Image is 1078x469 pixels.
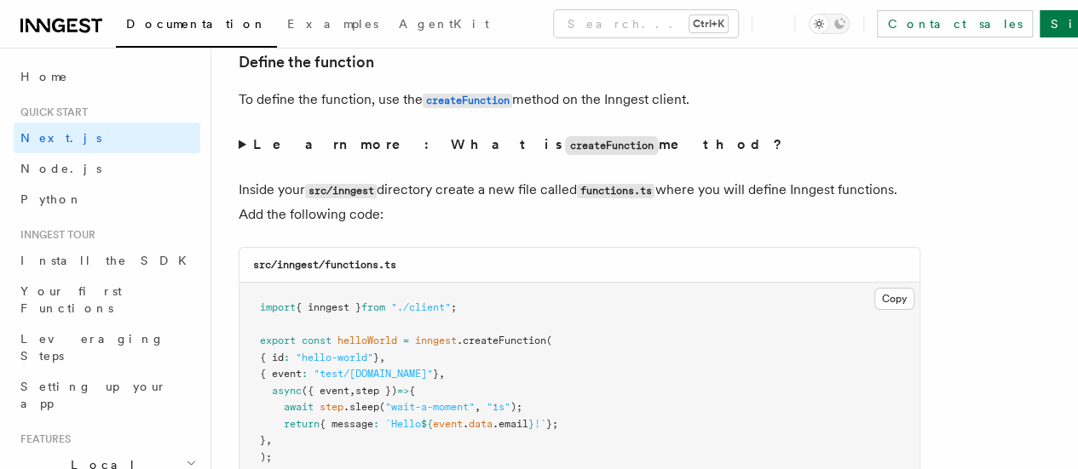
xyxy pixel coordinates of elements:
span: } [528,418,534,430]
span: , [349,385,355,397]
span: Features [14,432,71,446]
a: Node.js [14,153,200,184]
span: event [433,418,463,430]
a: createFunction [423,91,512,107]
code: src/inngest/functions.ts [253,259,396,271]
button: Search...Ctrl+K [554,10,738,37]
span: Python [20,192,83,206]
span: "wait-a-moment" [385,401,475,413]
span: step }) [355,385,397,397]
code: src/inngest [305,184,377,198]
span: . [463,418,469,430]
span: "hello-world" [296,352,373,363]
span: ); [510,401,522,413]
a: Python [14,184,200,214]
span: async [272,385,302,397]
span: "./client" [391,301,451,313]
span: AgentKit [399,17,489,31]
a: Documentation [116,5,277,48]
button: Toggle dark mode [809,14,850,34]
a: Next.js [14,123,200,153]
button: Copy [874,288,914,310]
span: Documentation [126,17,267,31]
a: Your first Functions [14,276,200,323]
a: Examples [277,5,389,46]
a: Setting up your app [14,371,200,419]
span: : [284,352,290,363]
span: Quick start [14,106,88,119]
span: ( [379,401,385,413]
span: .createFunction [457,335,546,346]
span: "test/[DOMAIN_NAME]" [314,368,433,380]
span: await [284,401,314,413]
span: : [373,418,379,430]
span: from [361,301,385,313]
span: } [373,352,379,363]
span: , [379,352,385,363]
span: Inngest tour [14,228,95,242]
a: Contact sales [877,10,1033,37]
code: createFunction [423,94,512,108]
span: .sleep [343,401,379,413]
span: Next.js [20,131,101,145]
code: functions.ts [577,184,654,198]
span: => [397,385,409,397]
span: = [403,335,409,346]
span: } [433,368,439,380]
span: Node.js [20,162,101,175]
span: `Hello [385,418,421,430]
span: export [260,335,296,346]
span: inngest [415,335,457,346]
a: Leveraging Steps [14,323,200,371]
span: , [475,401,481,413]
p: Inside your directory create a new file called where you will define Inngest functions. Add the f... [239,178,920,226]
kbd: Ctrl+K [689,15,728,32]
span: }; [546,418,558,430]
span: { id [260,352,284,363]
span: ; [451,301,457,313]
span: { inngest } [296,301,361,313]
span: import [260,301,296,313]
p: To define the function, use the method on the Inngest client. [239,88,920,112]
span: { message [320,418,373,430]
span: Install the SDK [20,254,197,267]
span: ( [546,335,552,346]
span: ); [260,451,272,463]
span: const [302,335,331,346]
span: { [409,385,415,397]
span: } [260,434,266,446]
strong: Learn more: What is method? [253,136,786,152]
span: : [302,368,308,380]
span: Home [20,68,68,85]
a: Home [14,61,200,92]
span: !` [534,418,546,430]
span: Leveraging Steps [20,332,164,363]
a: Define the function [239,50,374,74]
span: helloWorld [337,335,397,346]
a: AgentKit [389,5,499,46]
span: Setting up your app [20,380,167,410]
span: Examples [287,17,378,31]
span: "1s" [487,401,510,413]
span: data [469,418,493,430]
span: , [266,434,272,446]
span: ${ [421,418,433,430]
span: return [284,418,320,430]
a: Install the SDK [14,245,200,276]
summary: Learn more: What iscreateFunctionmethod? [239,133,920,157]
span: , [439,368,445,380]
span: .email [493,418,528,430]
span: Your first Functions [20,284,122,315]
span: ({ event [302,385,349,397]
code: createFunction [565,136,659,155]
span: step [320,401,343,413]
span: { event [260,368,302,380]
